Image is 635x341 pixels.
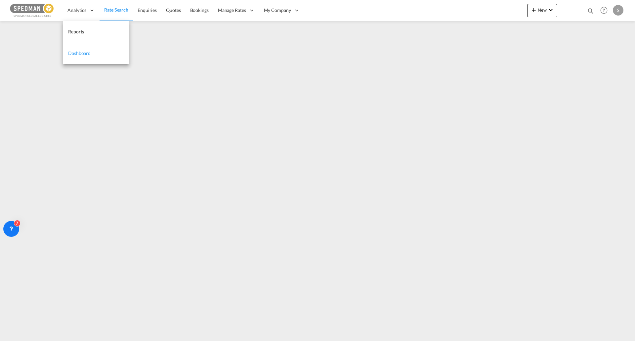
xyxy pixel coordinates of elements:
[527,4,557,17] button: icon-plus 400-fgNewicon-chevron-down
[63,43,129,64] a: Dashboard
[10,3,55,18] img: c12ca350ff1b11efb6b291369744d907.png
[104,7,128,13] span: Rate Search
[68,29,84,34] span: Reports
[598,5,613,17] div: Help
[67,7,86,14] span: Analytics
[530,6,538,14] md-icon: icon-plus 400-fg
[613,5,623,16] div: S
[587,7,594,15] md-icon: icon-magnify
[587,7,594,17] div: icon-magnify
[530,7,555,13] span: New
[264,7,291,14] span: My Company
[63,21,129,43] a: Reports
[166,7,181,13] span: Quotes
[547,6,555,14] md-icon: icon-chevron-down
[190,7,209,13] span: Bookings
[598,5,610,16] span: Help
[68,50,91,56] span: Dashboard
[138,7,157,13] span: Enquiries
[218,7,246,14] span: Manage Rates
